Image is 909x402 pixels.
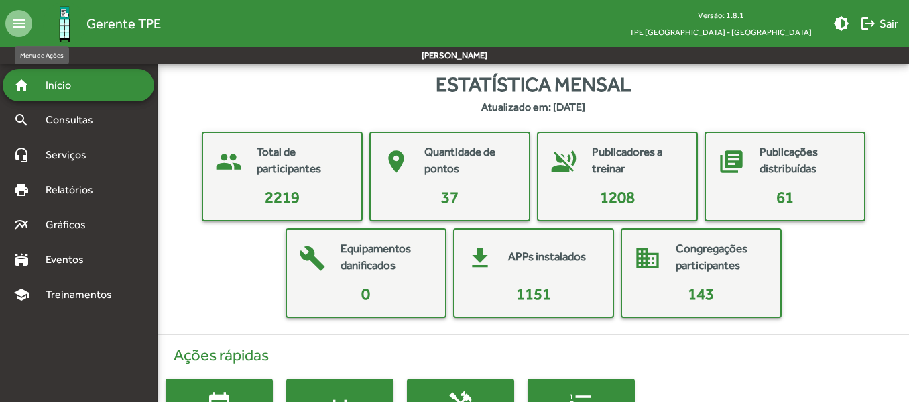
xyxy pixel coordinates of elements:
mat-icon: multiline_chart [13,217,29,233]
span: Gráficos [38,217,104,233]
span: Consultas [38,112,111,128]
span: Eventos [38,252,102,268]
span: 2219 [265,188,300,206]
mat-icon: logout [860,15,876,32]
mat-card-title: Congregações participantes [676,240,767,274]
span: 37 [441,188,459,206]
mat-icon: print [13,182,29,198]
mat-icon: get_app [460,238,500,279]
mat-icon: place [376,142,416,182]
mat-card-title: Equipamentos danificados [341,240,432,274]
span: 61 [776,188,794,206]
mat-icon: school [13,287,29,303]
span: Serviços [38,147,105,163]
span: 0 [361,285,370,303]
span: Sair [860,11,898,36]
mat-icon: stadium [13,252,29,268]
mat-icon: home [13,77,29,93]
mat-card-title: APPs instalados [508,248,586,266]
mat-card-title: Publicações distribuídas [760,144,851,178]
mat-icon: build [292,238,332,279]
mat-icon: brightness_medium [833,15,849,32]
button: Sair [855,11,904,36]
span: Relatórios [38,182,111,198]
span: TPE [GEOGRAPHIC_DATA] - [GEOGRAPHIC_DATA] [619,23,823,40]
h4: Ações rápidas [166,346,901,365]
span: 1208 [600,188,635,206]
span: Início [38,77,90,93]
mat-card-title: Total de participantes [257,144,348,178]
a: Gerente TPE [32,2,161,46]
mat-icon: menu [5,10,32,37]
span: Gerente TPE [86,13,161,34]
mat-card-title: Publicadores a treinar [592,144,683,178]
strong: Atualizado em: [DATE] [481,99,585,115]
mat-icon: people [208,142,249,182]
img: Logo [43,2,86,46]
span: 143 [688,285,714,303]
div: Versão: 1.8.1 [619,7,823,23]
mat-icon: search [13,112,29,128]
mat-card-title: Quantidade de pontos [424,144,516,178]
mat-icon: voice_over_off [544,142,584,182]
mat-icon: library_books [711,142,751,182]
mat-icon: headset_mic [13,147,29,163]
span: Estatística mensal [436,69,631,99]
span: 1151 [516,285,551,303]
span: Treinamentos [38,287,128,303]
mat-icon: domain [627,238,668,279]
